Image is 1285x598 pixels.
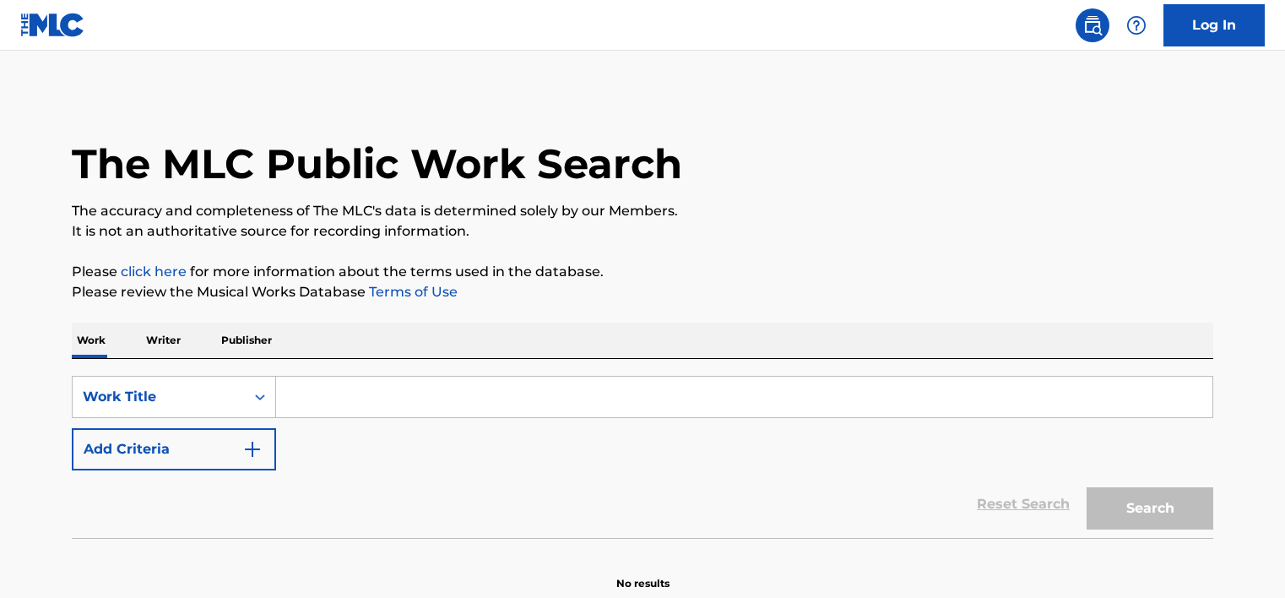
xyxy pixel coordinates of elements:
[72,221,1213,242] p: It is not an authoritative source for recording information.
[1163,4,1265,46] a: Log In
[72,262,1213,282] p: Please for more information about the terms used in the database.
[216,323,277,358] p: Publisher
[1082,15,1103,35] img: search
[616,556,670,591] p: No results
[72,282,1213,302] p: Please review the Musical Works Database
[72,376,1213,538] form: Search Form
[83,387,235,407] div: Work Title
[242,439,263,459] img: 9d2ae6d4665cec9f34b9.svg
[1120,8,1153,42] div: Help
[121,264,187,280] a: click here
[1126,15,1147,35] img: help
[72,201,1213,221] p: The accuracy and completeness of The MLC's data is determined solely by our Members.
[72,428,276,470] button: Add Criteria
[1076,8,1109,42] a: Public Search
[141,323,186,358] p: Writer
[72,323,111,358] p: Work
[366,284,458,300] a: Terms of Use
[20,13,85,37] img: MLC Logo
[72,139,682,189] h1: The MLC Public Work Search
[1201,517,1285,598] iframe: Chat Widget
